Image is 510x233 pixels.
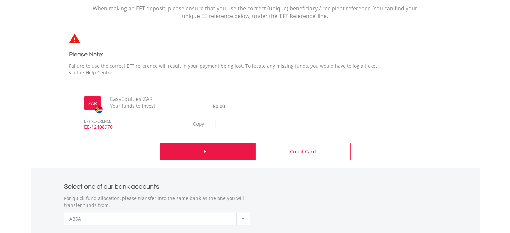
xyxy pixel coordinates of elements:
[69,33,80,43] img: statements-icon-error-satrix.svg
[182,119,215,129] button: Copy
[79,110,172,124] span: EFT REFERENCE
[290,148,316,155] p: Credit Card
[93,5,418,20] p: When making an EFT deposit, please ensure that you use the correct (unique) beneficiary / recipie...
[79,124,172,136] span: EE-12408970
[213,103,225,109] span: R0.00
[64,181,161,190] label: Select one of our bank accounts:
[204,148,211,155] p: EFT
[69,212,235,226] span: ABSA
[88,100,97,107] label: ZAR
[105,103,172,109] span: Your funds to invest
[69,63,384,76] p: Failure to use the correct EFT reference will result in your payment being lost. To locate any mi...
[69,50,384,59] h3: Please Note:
[105,95,172,103] span: EasyEquities ZAR
[64,195,250,209] p: For quick fund allocation, please transfer into the same bank as the one you will transfer funds ...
